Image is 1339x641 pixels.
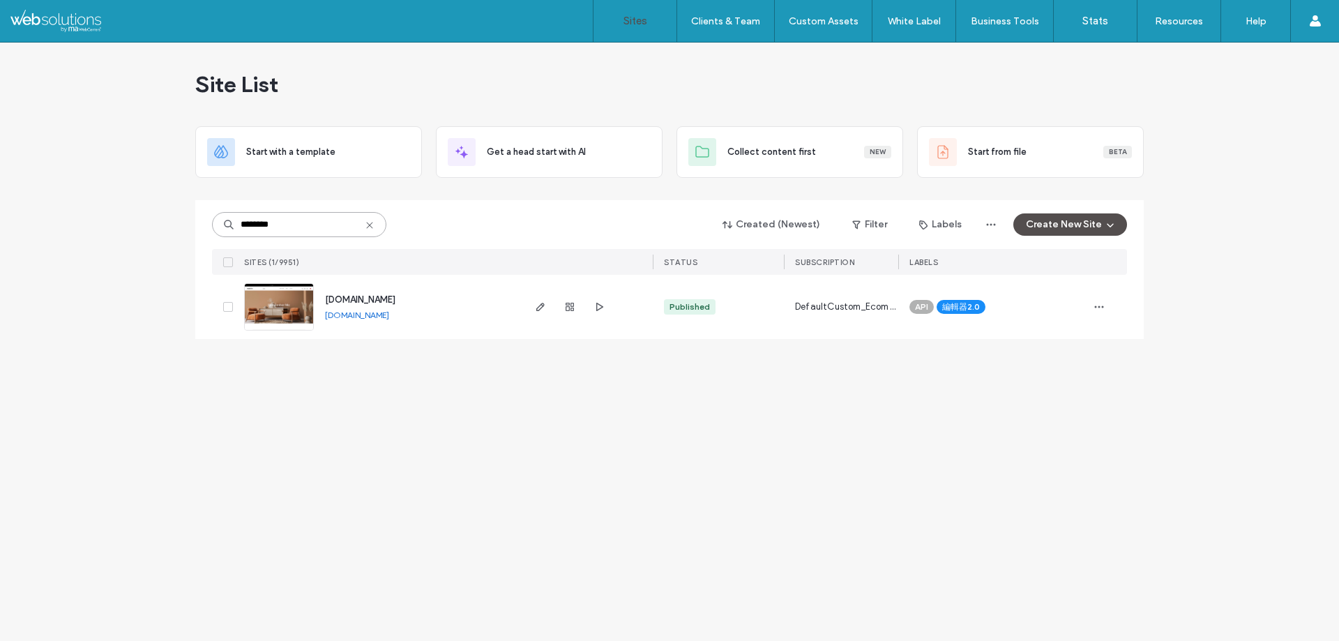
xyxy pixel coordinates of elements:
[246,145,335,159] span: Start with a template
[244,257,299,267] span: SITES (1/9951)
[795,257,854,267] span: SUBSCRIPTION
[917,126,1144,178] div: Start from fileBeta
[664,257,697,267] span: STATUS
[1246,15,1266,27] label: Help
[195,70,278,98] span: Site List
[789,15,858,27] label: Custom Assets
[915,301,928,313] span: API
[436,126,663,178] div: Get a head start with AI
[838,213,901,236] button: Filter
[1013,213,1127,236] button: Create New Site
[1155,15,1203,27] label: Resources
[669,301,710,313] div: Published
[888,15,941,27] label: White Label
[864,146,891,158] div: New
[325,294,395,305] a: [DOMAIN_NAME]
[795,300,898,314] span: DefaultCustom_Ecom_Basic
[1082,15,1108,27] label: Stats
[487,145,586,159] span: Get a head start with AI
[942,301,980,313] span: 編輯器2.0
[727,145,816,159] span: Collect content first
[676,126,903,178] div: Collect content firstNew
[691,15,760,27] label: Clients & Team
[968,145,1027,159] span: Start from file
[907,213,974,236] button: Labels
[31,10,60,22] span: Help
[711,213,833,236] button: Created (Newest)
[325,310,389,320] a: [DOMAIN_NAME]
[909,257,938,267] span: LABELS
[623,15,647,27] label: Sites
[1103,146,1132,158] div: Beta
[195,126,422,178] div: Start with a template
[971,15,1039,27] label: Business Tools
